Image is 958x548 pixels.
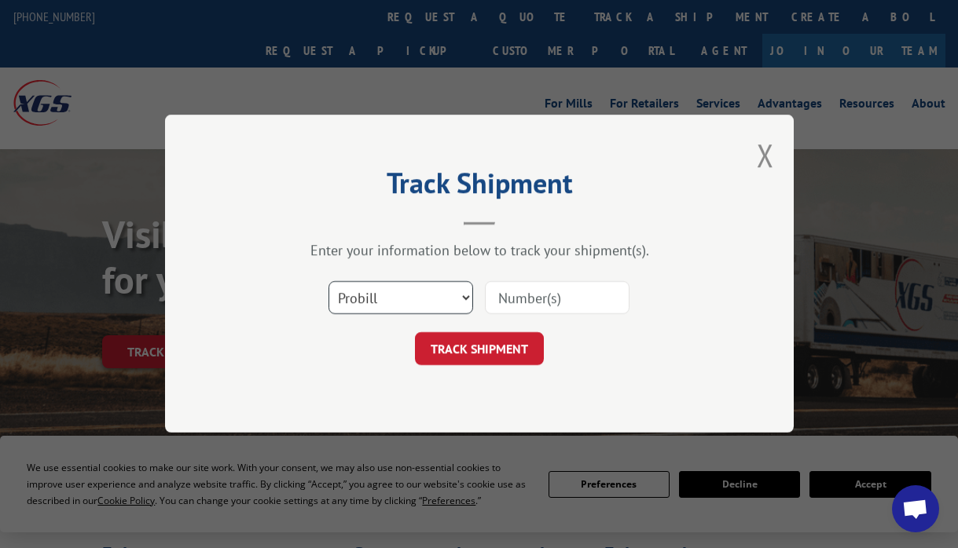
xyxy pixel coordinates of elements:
[892,485,939,532] div: Open chat
[415,333,544,366] button: TRACK SHIPMENT
[244,172,715,202] h2: Track Shipment
[757,134,774,176] button: Close modal
[244,242,715,260] div: Enter your information below to track your shipment(s).
[485,282,629,315] input: Number(s)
